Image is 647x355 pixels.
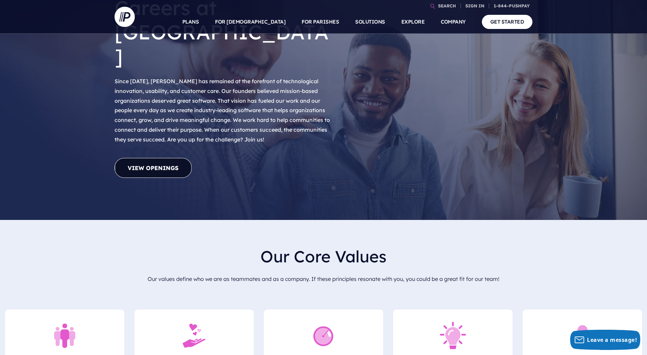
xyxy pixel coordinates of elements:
p: Our values define who we are as teammates and as a company. If these principles resonate with you... [120,271,527,287]
img: Icon_Driven_White [307,310,340,353]
img: Icon_People_First_Red-1 [48,310,82,353]
img: Icon_Attendance_Check-In_White [565,310,599,353]
a: GET STARTED [482,15,533,29]
button: Leave a message! [570,330,640,350]
a: SOLUTIONS [355,10,385,34]
span: Leave a message! [587,336,637,344]
img: Icon-Pink_Simplicity-77 [436,310,470,353]
h2: Our Core Values [120,241,527,271]
a: FOR PARISHES [302,10,339,34]
a: FOR [DEMOGRAPHIC_DATA] [215,10,285,34]
a: PLANS [182,10,199,34]
a: View Openings [115,158,192,178]
a: EXPLORE [401,10,425,34]
img: Icon_Giving_Increase_Above_and_Beyond_Red-1 [177,310,211,353]
a: COMPANY [441,10,466,34]
span: Since [DATE], [PERSON_NAME] has remained at the forefront of technological innovation, usability,... [115,78,330,143]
